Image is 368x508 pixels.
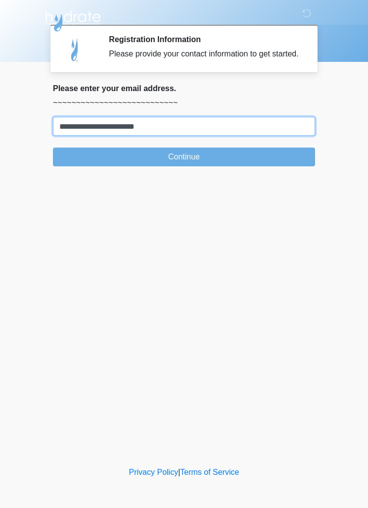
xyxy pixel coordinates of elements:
[43,7,102,32] img: Hydrate IV Bar - Chandler Logo
[53,84,315,93] h2: Please enter your email address.
[178,468,180,476] a: |
[53,97,315,109] p: ~~~~~~~~~~~~~~~~~~~~~~~~~~~
[129,468,179,476] a: Privacy Policy
[109,48,300,60] div: Please provide your contact information to get started.
[180,468,239,476] a: Terms of Service
[53,148,315,166] button: Continue
[60,35,90,64] img: Agent Avatar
